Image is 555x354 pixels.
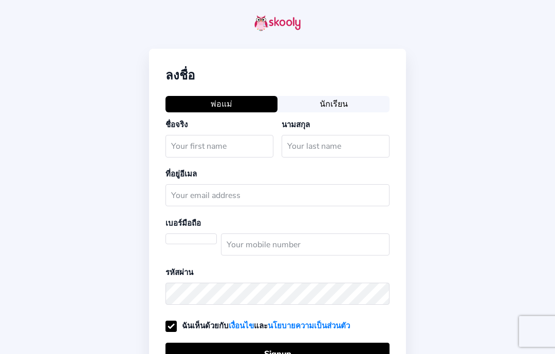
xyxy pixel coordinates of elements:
label: ฉันเห็นด้วยกับ และ [165,321,350,331]
input: Your email address [165,184,390,206]
button: พ่อแม่ [165,96,277,112]
a: นโยบายความเป็นส่วนตัว [268,320,350,332]
label: ที่อยู่อีเมล [165,169,197,179]
a: เงื่อนไข [229,320,254,332]
label: นามสกุล [282,120,310,130]
input: Your last name [282,135,390,157]
input: Your first name [165,135,273,157]
input: Your mobile number [221,233,390,255]
button: นักเรียน [277,96,390,112]
label: รหัสผ่าน [165,267,193,278]
div: ลงชื่อ [165,65,390,85]
img: skooly-logo.png [254,15,301,31]
label: ชื่อจริง [165,120,188,130]
label: เบอร์มือถือ [165,218,201,228]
